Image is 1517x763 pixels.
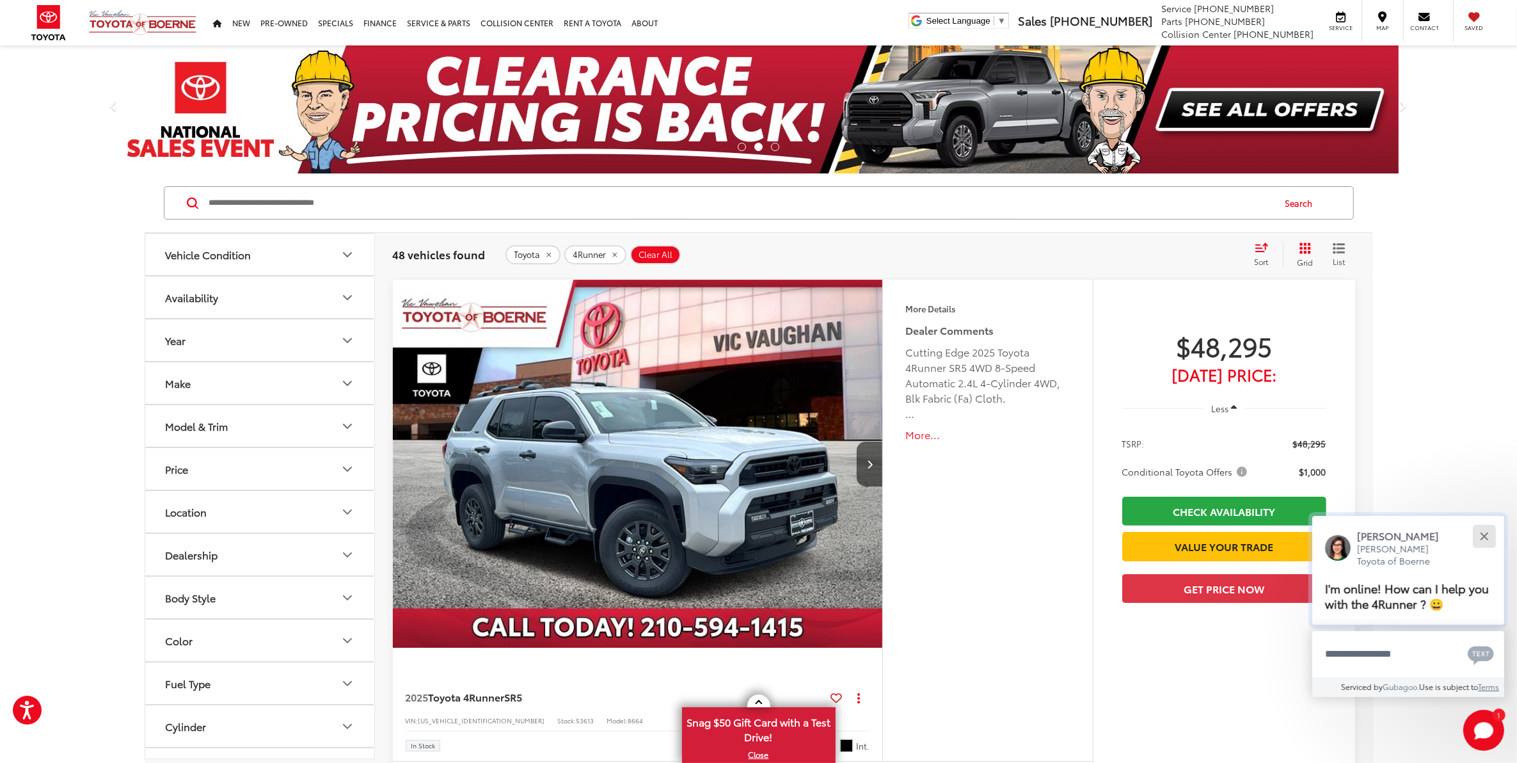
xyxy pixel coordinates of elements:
span: 8664 [628,716,644,725]
button: DealershipDealership [145,534,376,575]
button: More... [905,428,1070,442]
div: Model & Trim [340,419,355,434]
button: LocationLocation [145,491,376,533]
span: TSRP: [1122,437,1145,450]
button: Fuel TypeFuel Type [145,663,376,704]
button: Get Price Now [1122,574,1326,603]
span: Conditional Toyota Offers [1122,465,1250,478]
button: Chat with SMS [1464,639,1498,668]
span: Map [1369,24,1397,32]
a: Gubagoo. [1383,681,1420,692]
button: List View [1323,242,1355,268]
span: ​ [994,16,994,26]
span: Serviced by [1342,681,1383,692]
span: Int. [856,740,870,752]
div: Color [166,634,193,647]
div: Color [340,633,355,648]
button: YearYear [145,319,376,361]
span: In Stock [411,743,435,749]
span: Model: [607,716,628,725]
div: Year [166,334,186,346]
button: Clear All [630,245,681,264]
span: [PHONE_NUMBER] [1185,15,1265,28]
span: Snag $50 Gift Card with a Test Drive! [683,709,834,748]
button: remove Toyota [505,245,560,264]
button: Grid View [1283,242,1323,268]
div: Vehicle Condition [166,248,251,261]
button: Select sort value [1248,242,1283,268]
div: Make [340,376,355,391]
div: Cylinder [166,720,207,732]
div: Close[PERSON_NAME][PERSON_NAME] Toyota of BoerneI'm online! How can I help you with the 4Runner ?... [1312,516,1504,697]
div: Cutting Edge 2025 Toyota 4Runner SR5 4WD 8-Speed Automatic 2.4L 4-Cylinder 4WD, Blk Fabric (Fa) C... [905,344,1070,421]
button: Conditional Toyota Offers [1122,465,1251,478]
span: [PHONE_NUMBER] [1234,28,1314,40]
div: Make [166,377,191,389]
h5: Dealer Comments [905,323,1070,338]
div: 2025 Toyota 4Runner SR5 0 [392,280,884,648]
span: Stock: [558,716,576,725]
span: [PHONE_NUMBER] [1194,2,1274,15]
span: 4Runner [573,250,607,260]
span: Use is subject to [1420,681,1479,692]
span: [DATE] Price: [1122,368,1326,381]
span: Select Language [926,16,990,26]
span: Black Fabric [840,739,853,752]
p: [PERSON_NAME] [1357,529,1452,543]
div: Fuel Type [166,677,211,689]
div: Model & Trim [166,420,228,432]
div: Cylinder [340,719,355,734]
h4: More Details [905,304,1070,313]
a: Select Language​ [926,16,1006,26]
button: Close [1470,522,1498,550]
img: 2025 Toyota 4Runner SR5 PT4WD [392,280,884,649]
span: 48 vehicles found [393,246,486,262]
a: Value Your Trade [1122,532,1326,561]
button: Body StyleBody Style [145,577,376,618]
span: Sort [1255,256,1269,267]
span: Service [1326,24,1355,32]
button: Model & TrimModel & Trim [145,405,376,447]
span: Toyota [514,250,541,260]
button: CylinderCylinder [145,705,376,747]
span: List [1333,256,1346,267]
button: Actions [847,686,870,709]
div: Body Style [166,591,216,604]
button: remove 4Runner [564,245,626,264]
svg: Text [1468,645,1494,665]
span: Collision Center [1161,28,1231,40]
p: [PERSON_NAME] Toyota of Boerne [1357,543,1452,568]
a: Check Availability [1122,497,1326,526]
button: ColorColor [145,620,376,661]
span: 2025 [406,689,429,704]
a: 2025Toyota 4RunnerSR5 [406,690,826,704]
div: Vehicle Condition [340,247,355,262]
span: SR5 [505,689,523,704]
input: Search by Make, Model, or Keyword [208,188,1273,218]
span: [PHONE_NUMBER] [1050,12,1152,29]
button: Vehicle ConditionVehicle Condition [145,234,376,275]
div: Availability [340,290,355,305]
div: Price [166,463,189,475]
span: 1 [1497,712,1500,718]
a: Terms [1479,681,1500,692]
div: Dealership [166,549,218,561]
button: Search [1273,187,1331,219]
div: Location [166,506,207,518]
span: dropdown dots [857,693,860,703]
span: Less [1211,403,1228,414]
button: MakeMake [145,362,376,404]
span: I'm online! How can I help you with the 4Runner ? 😀 [1325,579,1489,612]
span: VIN: [406,716,418,725]
div: Price [340,462,355,477]
div: Location [340,504,355,520]
a: 2025 Toyota 4Runner SR5 PT4WD2025 Toyota 4Runner SR5 PT4WD2025 Toyota 4Runner SR5 PT4WD2025 Toyot... [392,280,884,648]
button: Next image [857,442,882,486]
span: Grid [1298,257,1314,268]
button: Less [1205,397,1243,420]
span: [US_VEHICLE_IDENTIFICATION_NUMBER] [418,716,545,725]
div: Fuel Type [340,676,355,691]
button: PricePrice [145,448,376,490]
span: Saved [1460,24,1488,32]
